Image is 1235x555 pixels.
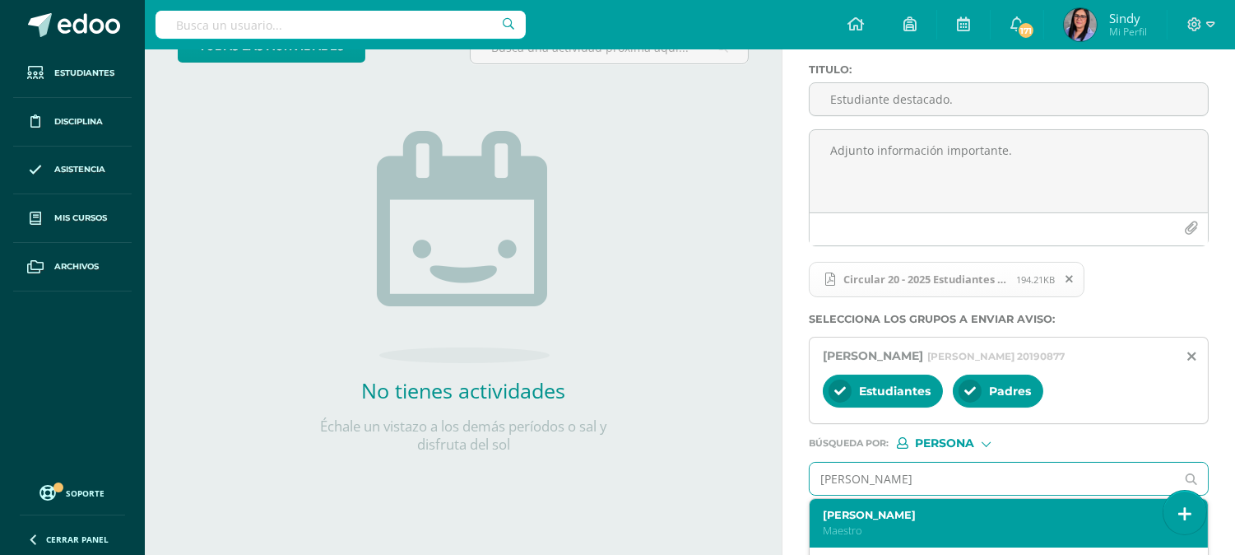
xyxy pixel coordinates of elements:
span: Cerrar panel [46,534,109,545]
span: Estudiantes [859,384,931,399]
span: Mis cursos [54,212,107,225]
span: 171 [1017,21,1035,40]
p: Maestro [823,524,1179,538]
span: Circular 20 - 2025 Estudiantes Destacados.pdf [809,262,1084,298]
span: [PERSON_NAME] 20190877 [927,350,1065,362]
span: Búsqueda por : [809,439,889,448]
span: Sindy [1109,10,1147,26]
input: Ej. Mario Galindo [810,463,1175,495]
textarea: Adjunto información importante. [810,130,1208,212]
span: Archivos [54,260,99,273]
span: Estudiantes [54,67,114,80]
span: Asistencia [54,163,105,176]
p: Échale un vistazo a los demás períodos o sal y disfruta del sol [299,417,628,454]
span: Padres [989,384,1031,399]
div: [object Object] [897,437,1020,449]
span: Remover archivo [1056,270,1084,288]
a: Mis cursos [13,194,132,243]
a: Estudiantes [13,49,132,98]
label: Selecciona los grupos a enviar aviso : [809,313,1209,325]
input: Busca un usuario... [156,11,526,39]
a: Soporte [20,481,125,503]
img: 6469f3f9090af1c529f0478c8529d800.png [1064,8,1097,41]
a: Archivos [13,243,132,291]
span: [PERSON_NAME] [823,348,923,363]
label: Titulo : [809,63,1209,76]
img: no_activities.png [377,131,550,363]
label: [PERSON_NAME] [823,509,1179,521]
a: Disciplina [13,98,132,147]
span: Disciplina [54,115,103,128]
input: Titulo [810,83,1208,115]
span: Circular 20 - 2025 Estudiantes Destacados.pdf [835,273,1016,286]
span: 194.21KB [1016,273,1055,286]
span: Soporte [67,487,105,499]
span: Persona [915,439,974,448]
a: Asistencia [13,147,132,195]
span: Mi Perfil [1109,25,1147,39]
h2: No tienes actividades [299,376,628,404]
